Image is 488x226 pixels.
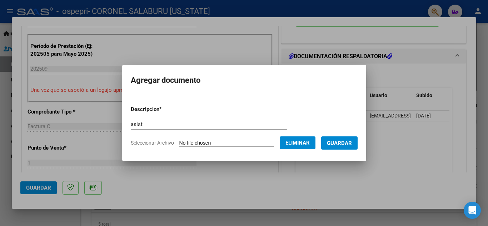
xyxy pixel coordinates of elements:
p: Descripcion [131,105,199,114]
span: Seleccionar Archivo [131,140,174,146]
span: Eliminar [285,140,310,146]
span: Guardar [327,140,352,146]
div: Open Intercom Messenger [464,202,481,219]
button: Eliminar [280,136,315,149]
h2: Agregar documento [131,74,358,87]
button: Guardar [321,136,358,150]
